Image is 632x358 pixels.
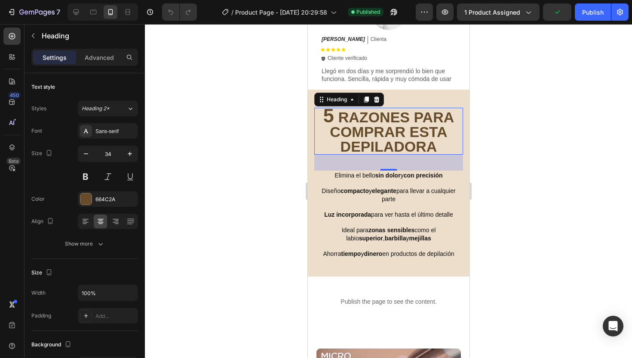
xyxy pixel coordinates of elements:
div: Publish [582,8,604,17]
div: Sans-serif [95,128,136,135]
div: Open Intercom Messenger [603,316,623,336]
p: Advanced [85,53,114,62]
div: 664C2A [95,196,136,203]
div: Add... [95,312,136,320]
div: Width [31,289,46,297]
p: 7 [56,7,60,17]
p: Heading [42,31,135,41]
div: Color [31,195,45,203]
span: Published [356,8,380,16]
span: Heading 2* [82,105,110,112]
p: Settings [43,53,67,62]
div: Undo/Redo [162,3,197,21]
div: Size [31,267,54,279]
div: Styles [31,105,46,112]
div: Background [31,339,73,351]
span: / [231,8,233,17]
div: Font [31,127,42,135]
div: 450 [8,92,21,99]
div: Beta [6,158,21,165]
span: Product Page - [DATE] 20:29:58 [235,8,327,17]
button: 1 product assigned [457,3,540,21]
iframe: Design area [308,24,469,358]
button: 7 [3,3,64,21]
button: Show more [31,236,138,252]
div: Size [31,148,54,159]
button: Publish [575,3,611,21]
span: 1 product assigned [464,8,520,17]
div: Padding [31,312,51,320]
div: Align [31,216,55,227]
button: Heading 2* [78,101,138,116]
input: Auto [78,285,138,301]
div: Text style [31,83,55,91]
div: Show more [65,240,105,248]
